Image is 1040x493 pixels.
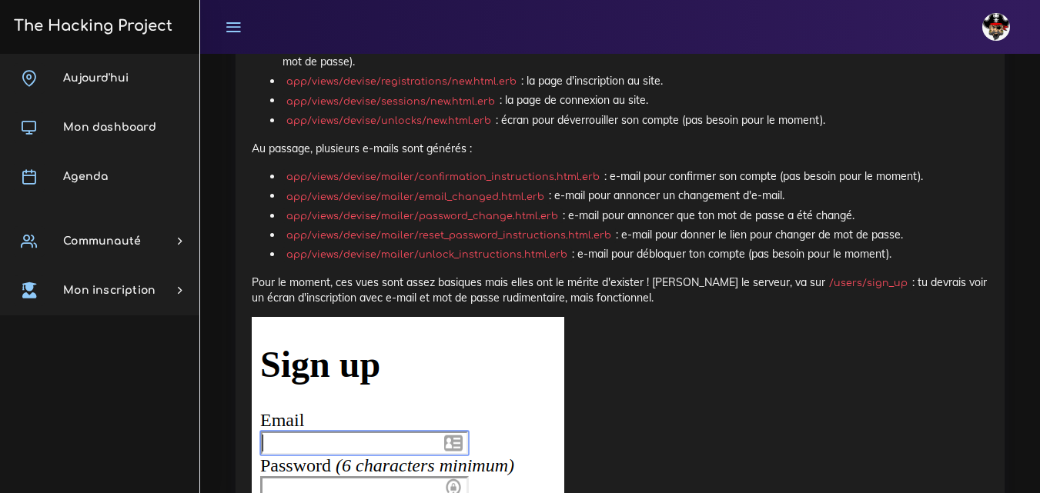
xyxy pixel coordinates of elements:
[283,167,988,186] li: : e-mail pour confirmer son compte (pas besoin pour le moment).
[283,74,521,89] code: app/views/devise/registrations/new.html.erb
[283,208,563,224] code: app/views/devise/mailer/password_change.html.erb
[63,122,156,133] span: Mon dashboard
[252,275,988,306] p: Pour le moment, ces vues sont assez basiques mais elles ont le mérite d'exister ! [PERSON_NAME] l...
[283,245,988,264] li: : e-mail pour débloquer ton compte (pas besoin pour le moment).
[283,72,988,91] li: : la page d'inscription au site.
[283,91,988,110] li: : la page de connexion au site.
[283,94,500,109] code: app/views/devise/sessions/new.html.erb
[982,13,1010,41] img: avatar
[63,285,155,296] span: Mon inscription
[283,206,988,225] li: : e-mail pour annoncer que ton mot de passe a été changé.
[283,111,988,130] li: : écran pour déverrouiller son compte (pas besoin pour le moment).
[283,186,988,205] li: : e-mail pour annoncer un changement d'e-mail.
[283,189,549,205] code: app/views/devise/mailer/email_changed.html.erb
[9,18,172,35] h3: The Hacking Project
[283,228,616,243] code: app/views/devise/mailer/reset_password_instructions.html.erb
[63,235,141,247] span: Communauté
[283,225,988,245] li: : e-mail pour donner le lien pour changer de mot de passe.
[63,72,129,84] span: Aujourd'hui
[252,141,988,156] p: Au passage, plusieurs e-mails sont générés :
[283,113,496,128] code: app/views/devise/unlocks/new.html.erb
[283,247,572,262] code: app/views/devise/mailer/unlock_instructions.html.erb
[63,171,108,182] span: Agenda
[825,275,912,291] code: /users/sign_up
[283,169,604,185] code: app/views/devise/mailer/confirmation_instructions.html.erb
